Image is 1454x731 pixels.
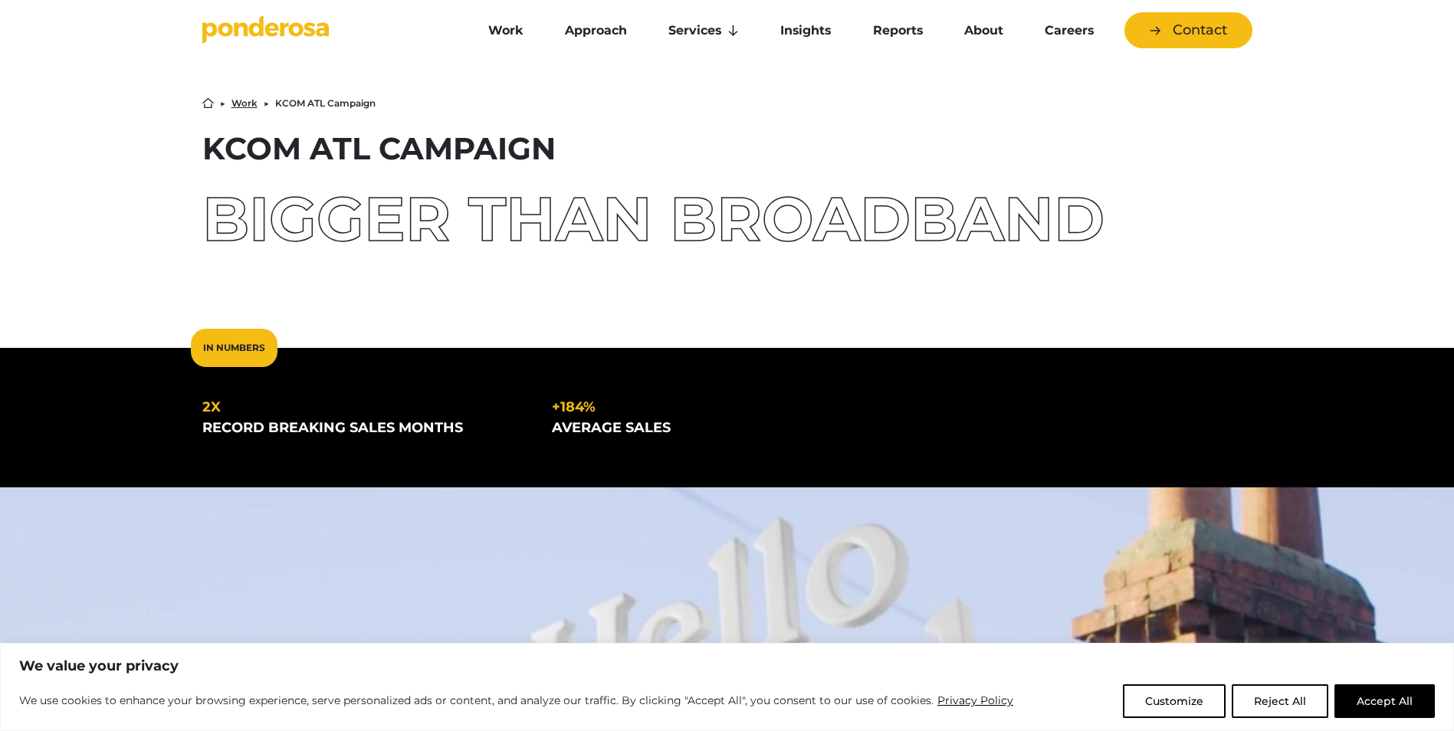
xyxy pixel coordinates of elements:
[19,657,1435,675] p: We value your privacy
[937,691,1014,710] a: Privacy Policy
[1123,684,1226,718] button: Customize
[231,99,258,108] a: Work
[202,397,528,418] div: 2x
[220,99,225,108] li: ▶︎
[202,15,448,46] a: Go to homepage
[191,329,277,367] div: In Numbers
[1334,684,1435,718] button: Accept All
[552,418,878,438] div: average sales
[651,15,757,47] a: Services
[552,397,878,418] div: +184%
[1027,15,1111,47] a: Careers
[202,133,1252,164] h1: KCOM ATL Campaign
[202,188,1252,250] div: Bigger than Broadband
[202,97,214,109] a: Home
[947,15,1021,47] a: About
[275,99,376,108] li: KCOM ATL Campaign
[19,691,1014,710] p: We use cookies to enhance your browsing experience, serve personalized ads or content, and analyz...
[1232,684,1328,718] button: Reject All
[202,418,528,438] div: record breaking sales months
[547,15,645,47] a: Approach
[763,15,848,47] a: Insights
[471,15,541,47] a: Work
[264,99,269,108] li: ▶︎
[1124,12,1252,48] a: Contact
[855,15,940,47] a: Reports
